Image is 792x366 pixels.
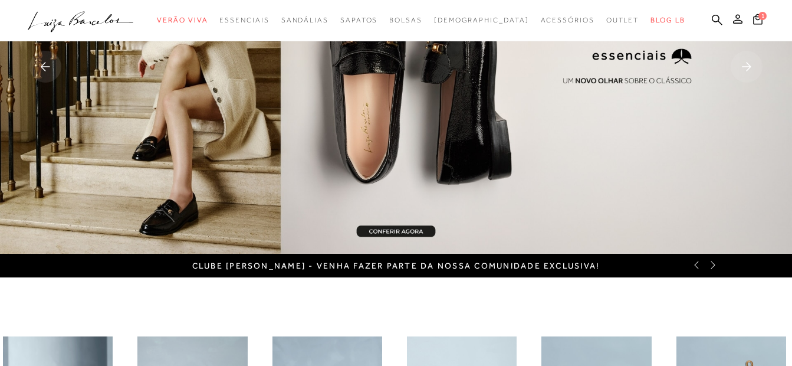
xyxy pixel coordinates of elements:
a: categoryNavScreenReaderText [606,9,639,31]
a: categoryNavScreenReaderText [541,9,594,31]
a: categoryNavScreenReaderText [157,9,208,31]
span: 1 [758,12,767,20]
span: Outlet [606,16,639,24]
span: Sandálias [281,16,328,24]
span: Verão Viva [157,16,208,24]
a: categoryNavScreenReaderText [340,9,377,31]
a: categoryNavScreenReaderText [281,9,328,31]
a: BLOG LB [650,9,685,31]
span: Essenciais [219,16,269,24]
span: Sapatos [340,16,377,24]
span: Bolsas [389,16,422,24]
span: Acessórios [541,16,594,24]
button: 1 [750,13,766,29]
a: categoryNavScreenReaderText [219,9,269,31]
a: noSubCategoriesText [434,9,529,31]
a: CLUBE [PERSON_NAME] - Venha fazer parte da nossa comunidade exclusiva! [192,261,600,270]
a: categoryNavScreenReaderText [389,9,422,31]
span: [DEMOGRAPHIC_DATA] [434,16,529,24]
span: BLOG LB [650,16,685,24]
